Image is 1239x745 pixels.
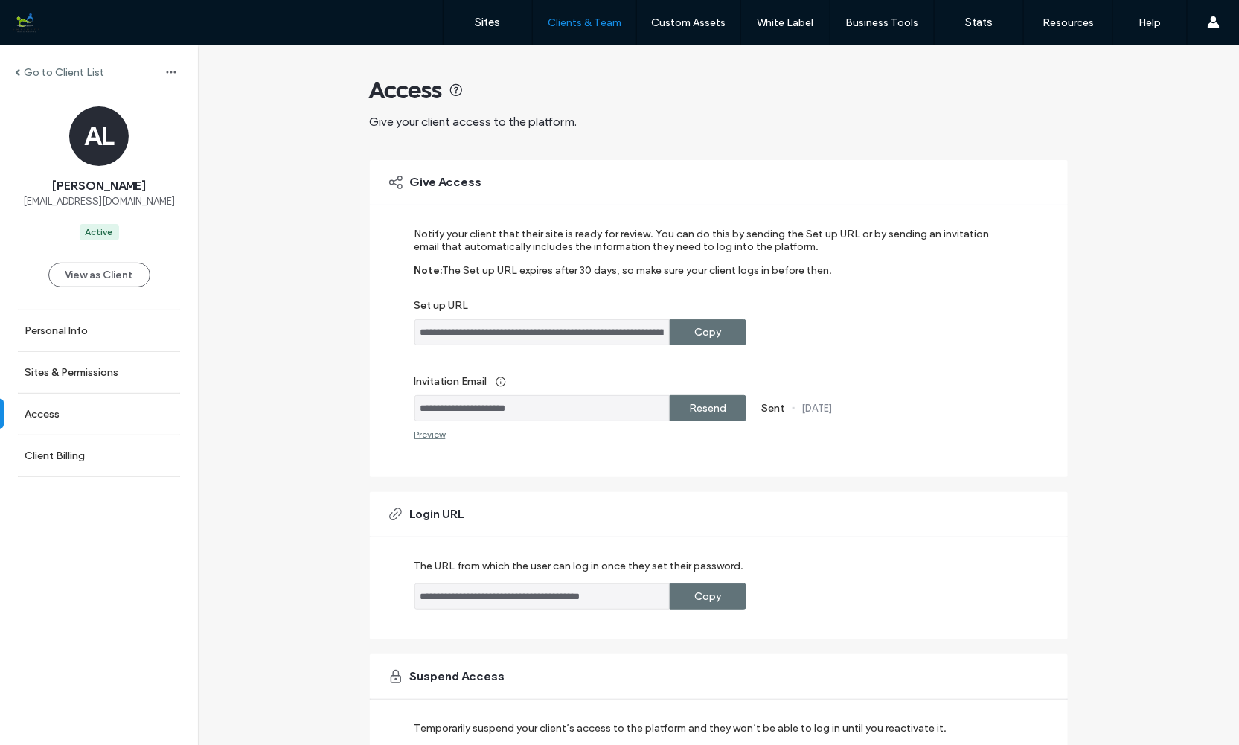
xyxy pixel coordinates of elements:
[34,10,65,24] span: Help
[410,668,505,685] span: Suspend Access
[965,16,993,29] label: Stats
[694,319,721,346] label: Copy
[802,403,833,414] label: [DATE]
[23,194,175,209] span: [EMAIL_ADDRESS][DOMAIN_NAME]
[25,324,88,337] label: Personal Info
[414,299,1003,319] label: Set up URL
[414,714,947,742] label: Temporarily suspend your client’s access to the platform and they won’t be able to log in until y...
[414,228,1003,264] label: Notify your client that their site is ready for review. You can do this by sending the Set up URL...
[410,506,464,522] span: Login URL
[370,75,443,105] span: Access
[548,16,621,29] label: Clients & Team
[443,264,833,299] label: The Set up URL expires after 30 days, so make sure your client logs in before then.
[48,263,150,287] button: View as Client
[410,174,482,191] span: Give Access
[694,583,721,610] label: Copy
[1139,16,1162,29] label: Help
[25,450,85,462] label: Client Billing
[86,226,113,239] div: Active
[846,16,919,29] label: Business Tools
[24,66,104,79] label: Go to Client List
[69,106,129,166] div: AL
[25,408,60,421] label: Access
[52,178,146,194] span: [PERSON_NAME]
[414,560,744,583] label: The URL from which the user can log in once they set their password.
[370,115,577,129] span: Give your client access to the platform.
[652,16,726,29] label: Custom Assets
[762,402,785,415] label: Sent
[414,368,1003,395] label: Invitation Email
[414,429,446,440] div: Preview
[476,16,501,29] label: Sites
[25,366,118,379] label: Sites & Permissions
[1043,16,1094,29] label: Resources
[689,394,726,422] label: Resend
[758,16,814,29] label: White Label
[414,264,443,299] label: Note:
